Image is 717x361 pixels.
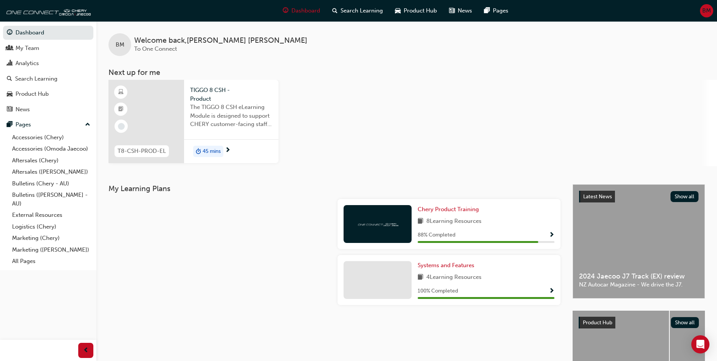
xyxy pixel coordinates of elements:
[7,45,12,52] span: people-icon
[203,147,221,156] span: 45 mins
[3,87,93,101] a: Product Hub
[493,6,508,15] span: Pages
[9,132,93,143] a: Accessories (Chery)
[671,191,699,202] button: Show all
[426,273,482,282] span: 4 Learning Resources
[484,6,490,16] span: pages-icon
[443,3,478,19] a: news-iconNews
[418,217,423,226] span: book-icon
[418,205,482,214] a: Chery Product Training
[3,103,93,117] a: News
[326,3,389,19] a: search-iconSearch Learning
[108,184,561,193] h3: My Learning Plans
[357,220,398,227] img: oneconnect
[118,147,166,156] span: T8-CSH-PROD-EL
[7,30,12,36] span: guage-icon
[691,335,709,353] div: Open Intercom Messenger
[15,120,31,129] div: Pages
[7,91,12,98] span: car-icon
[83,346,89,355] span: prev-icon
[3,118,93,132] button: Pages
[9,244,93,256] a: Marketing ([PERSON_NAME])
[3,56,93,70] a: Analytics
[7,60,12,67] span: chart-icon
[702,6,711,15] span: BM
[9,143,93,155] a: Accessories (Omoda Jaecoo)
[549,232,554,239] span: Show Progress
[4,3,91,18] img: oneconnect
[579,317,699,329] a: Product HubShow all
[15,90,49,98] div: Product Hub
[134,45,177,52] span: To One Connect
[15,44,39,53] div: My Team
[549,286,554,296] button: Show Progress
[3,26,93,40] a: Dashboard
[277,3,326,19] a: guage-iconDashboard
[418,287,458,296] span: 100 % Completed
[190,103,273,129] span: The TIGGO 8 CSH eLearning Module is designed to support CHERY customer-facing staff with the prod...
[118,123,125,130] span: learningRecordVerb_NONE-icon
[3,24,93,118] button: DashboardMy TeamAnalyticsSearch LearningProduct HubNews
[116,40,124,49] span: BM
[9,178,93,190] a: Bulletins (Chery - AU)
[426,217,482,226] span: 8 Learning Resources
[341,6,383,15] span: Search Learning
[389,3,443,19] a: car-iconProduct Hub
[9,221,93,233] a: Logistics (Chery)
[700,4,713,17] button: BM
[395,6,401,16] span: car-icon
[7,106,12,113] span: news-icon
[549,288,554,295] span: Show Progress
[404,6,437,15] span: Product Hub
[108,80,279,163] a: T8-CSH-PROD-ELTIGGO 8 CSH - ProductThe TIGGO 8 CSH eLearning Module is designed to support CHERY ...
[3,72,93,86] a: Search Learning
[225,147,231,154] span: next-icon
[9,189,93,209] a: Bulletins ([PERSON_NAME] - AU)
[7,76,12,82] span: search-icon
[118,87,124,97] span: learningResourceType_ELEARNING-icon
[15,105,30,114] div: News
[118,104,124,114] span: booktick-icon
[583,319,612,326] span: Product Hub
[134,36,307,45] span: Welcome back , [PERSON_NAME] [PERSON_NAME]
[579,272,698,281] span: 2024 Jaecoo J7 Track (EX) review
[9,255,93,267] a: All Pages
[9,155,93,166] a: Aftersales (Chery)
[583,193,612,200] span: Latest News
[196,146,201,156] span: duration-icon
[3,41,93,55] a: My Team
[15,59,39,68] div: Analytics
[283,6,288,16] span: guage-icon
[418,231,455,240] span: 88 % Completed
[478,3,514,19] a: pages-iconPages
[579,191,698,203] a: Latest NewsShow all
[458,6,472,15] span: News
[9,232,93,244] a: Marketing (Chery)
[418,261,477,270] a: Systems and Features
[418,262,474,269] span: Systems and Features
[190,86,273,103] span: TIGGO 8 CSH - Product
[579,280,698,289] span: NZ Autocar Magazine - We drive the J7.
[85,120,90,130] span: up-icon
[573,184,705,299] a: Latest NewsShow all2024 Jaecoo J7 Track (EX) reviewNZ Autocar Magazine - We drive the J7.
[671,317,699,328] button: Show all
[15,75,57,83] div: Search Learning
[96,68,717,77] h3: Next up for me
[332,6,338,16] span: search-icon
[449,6,455,16] span: news-icon
[418,273,423,282] span: book-icon
[9,166,93,178] a: Aftersales ([PERSON_NAME])
[549,230,554,240] button: Show Progress
[7,121,12,128] span: pages-icon
[9,209,93,221] a: External Resources
[291,6,320,15] span: Dashboard
[418,206,479,213] span: Chery Product Training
